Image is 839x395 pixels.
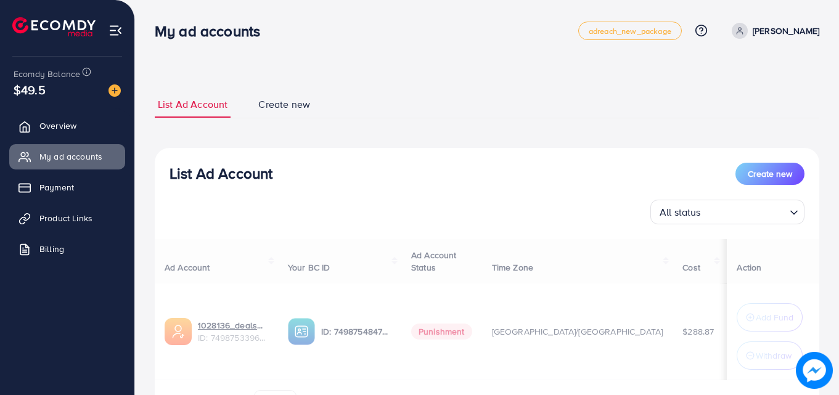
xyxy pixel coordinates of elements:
[39,120,76,132] span: Overview
[258,97,310,112] span: Create new
[705,201,785,221] input: Search for option
[158,97,227,112] span: List Ad Account
[14,81,46,99] span: $49.5
[9,144,125,169] a: My ad accounts
[796,352,833,389] img: image
[39,181,74,193] span: Payment
[650,200,804,224] div: Search for option
[170,165,272,182] h3: List Ad Account
[657,203,703,221] span: All status
[14,68,80,80] span: Ecomdy Balance
[9,113,125,138] a: Overview
[39,150,102,163] span: My ad accounts
[155,22,270,40] h3: My ad accounts
[108,23,123,38] img: menu
[727,23,819,39] a: [PERSON_NAME]
[9,175,125,200] a: Payment
[9,206,125,230] a: Product Links
[748,168,792,180] span: Create new
[735,163,804,185] button: Create new
[578,22,682,40] a: adreach_new_package
[39,212,92,224] span: Product Links
[108,84,121,97] img: image
[39,243,64,255] span: Billing
[12,17,96,36] img: logo
[9,237,125,261] a: Billing
[589,27,671,35] span: adreach_new_package
[753,23,819,38] p: [PERSON_NAME]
